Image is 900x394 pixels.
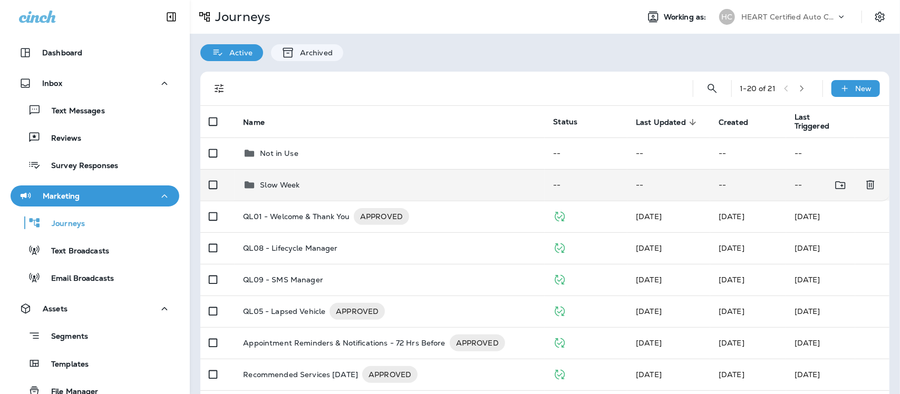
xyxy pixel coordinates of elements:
[43,192,80,200] p: Marketing
[719,370,744,379] span: J-P Scoville
[719,243,744,253] span: Frank Carreno
[243,334,445,351] p: Appointment Reminders & Notifications - 72 Hrs Before
[42,79,62,87] p: Inbox
[450,334,505,351] div: APPROVED
[636,338,662,348] span: J-P Scoville
[11,267,179,289] button: Email Broadcasts
[211,9,270,25] p: Journeys
[11,185,179,206] button: Marketing
[354,208,409,225] div: APPROVED
[354,211,409,222] span: APPROVED
[41,106,105,116] p: Text Messages
[664,13,709,22] span: Working as:
[786,359,889,390] td: [DATE]
[553,274,566,283] span: Published
[362,366,418,383] div: APPROVED
[786,232,889,264] td: [DATE]
[243,208,350,225] p: QL01 - Welcome & Thank You
[719,307,744,316] span: J-P Scoville
[11,239,179,261] button: Text Broadcasts
[553,242,566,252] span: Published
[636,275,662,284] span: Frank Carreno
[11,324,179,347] button: Segments
[710,169,786,201] td: --
[41,332,88,342] p: Segments
[830,174,851,196] button: Move to folder
[11,73,179,94] button: Inbox
[41,219,85,229] p: Journeys
[636,117,700,127] span: Last Updated
[11,298,179,319] button: Assets
[41,274,114,284] p: Email Broadcasts
[11,99,179,121] button: Text Messages
[627,169,710,201] td: --
[786,169,855,201] td: --
[636,243,662,253] span: Developer Integrations
[636,370,662,379] span: J-P Scoville
[702,78,723,99] button: Search Journeys
[786,137,889,169] td: --
[719,9,735,25] div: HC
[41,161,118,171] p: Survey Responses
[719,212,744,221] span: J-P Scoville
[553,337,566,347] span: Published
[860,174,881,196] button: Delete
[260,181,299,189] p: Slow Week
[11,42,179,63] button: Dashboard
[786,201,889,232] td: [DATE]
[11,126,179,149] button: Reviews
[786,327,889,359] td: [DATE]
[362,369,418,380] span: APPROVED
[260,149,298,157] p: Not in Use
[636,307,662,316] span: J-P Scoville
[786,264,889,295] td: [DATE]
[786,295,889,327] td: [DATE]
[719,118,748,127] span: Created
[553,211,566,220] span: Published
[224,48,253,57] p: Active
[330,303,385,320] div: APPROVED
[740,84,776,93] div: 1 - 20 of 21
[42,48,82,57] p: Dashboard
[11,352,179,375] button: Templates
[545,169,627,201] td: --
[553,117,577,126] span: Status
[795,113,851,131] span: Last Triggered
[295,48,333,57] p: Archived
[243,366,358,383] p: Recommended Services [DATE]
[719,338,744,348] span: J-P Scoville
[11,212,179,234] button: Journeys
[41,360,89,370] p: Templates
[553,369,566,378] span: Published
[450,338,505,348] span: APPROVED
[636,118,686,127] span: Last Updated
[41,247,109,257] p: Text Broadcasts
[209,78,230,99] button: Filters
[157,6,186,27] button: Collapse Sidebar
[330,306,385,317] span: APPROVED
[553,306,566,315] span: Published
[856,84,872,93] p: New
[719,275,744,284] span: Frank Carreno
[627,137,710,169] td: --
[243,117,278,127] span: Name
[243,303,325,320] p: QL05 - Lapsed Vehicle
[243,275,323,284] p: QL09 - SMS Manager
[636,212,662,221] span: Developer Integrations
[43,304,67,313] p: Assets
[41,134,81,144] p: Reviews
[243,244,337,252] p: QL08 - Lifecycle Manager
[719,117,762,127] span: Created
[243,118,265,127] span: Name
[795,113,837,131] span: Last Triggered
[545,137,627,169] td: --
[11,154,179,176] button: Survey Responses
[870,7,889,26] button: Settings
[710,137,786,169] td: --
[741,13,836,21] p: HEART Certified Auto Care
